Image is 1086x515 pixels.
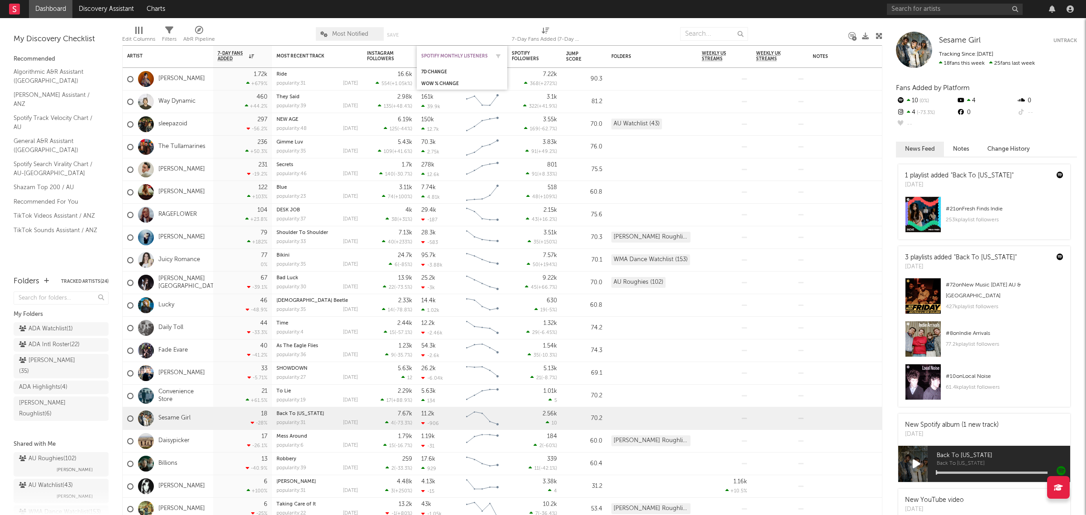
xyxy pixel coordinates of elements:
[158,75,205,83] a: [PERSON_NAME]
[539,217,556,222] span: +16.2 %
[543,253,557,258] div: 7.57k
[524,81,557,86] div: ( )
[276,502,316,507] a: Taking Care of It
[525,284,557,290] div: ( )
[376,81,412,86] div: ( )
[939,52,993,57] span: Tracking Since: [DATE]
[898,278,1070,321] a: #72onNew Music [DATE] AU & [GEOGRAPHIC_DATA]427kplaylist followers
[61,279,109,284] button: Tracked Artists(24)
[954,254,1017,261] a: "Back To [US_STATE]"
[566,210,602,220] div: 75.6
[14,291,109,305] input: Search for folders...
[543,139,557,145] div: 3.83k
[421,126,439,132] div: 12.7k
[402,162,412,168] div: 1.7k
[405,207,412,213] div: 4k
[398,72,412,77] div: 16.6k
[343,149,358,154] div: [DATE]
[566,96,602,107] div: 81.2
[257,117,267,123] div: 297
[332,31,368,37] span: Most Notified
[158,301,174,309] a: Lucky
[158,188,205,196] a: [PERSON_NAME]
[399,262,411,267] span: -85 %
[524,126,557,132] div: ( )
[158,482,205,490] a: [PERSON_NAME]
[276,230,328,235] a: Shoulder To Shoulder
[14,276,39,287] div: Folders
[258,185,267,191] div: 122
[382,239,412,245] div: ( )
[122,34,155,45] div: Edit Columns
[254,72,267,77] div: 1.72k
[276,194,306,199] div: popularity: 23
[918,99,929,104] span: 0 %
[399,230,412,236] div: 7.13k
[14,197,100,207] a: Recommended For You
[276,321,288,326] a: Time
[158,256,200,264] a: Juicy Romance
[158,505,205,513] a: [PERSON_NAME]
[261,230,267,236] div: 79
[421,262,443,268] div: -3.88k
[343,81,358,86] div: [DATE]
[247,284,267,290] div: -39.1 %
[343,217,358,222] div: [DATE]
[526,171,557,177] div: ( )
[398,253,412,258] div: 24.7k
[756,51,790,62] span: Weekly UK Streams
[14,211,100,221] a: TikTok Videos Assistant / ANZ
[421,149,439,155] div: 2.75k
[276,253,358,258] div: Bikini
[276,298,348,303] a: [DEMOGRAPHIC_DATA] Beetle
[276,185,287,190] a: Blue
[421,275,435,281] div: 25.2k
[276,172,307,176] div: popularity: 46
[14,67,100,86] a: Algorithmic A&R Assistant ([GEOGRAPHIC_DATA])
[944,142,978,157] button: Notes
[462,249,503,272] svg: Chart title
[276,104,306,109] div: popularity: 39
[382,194,412,200] div: ( )
[421,162,434,168] div: 278k
[19,339,80,350] div: ADA Intl Roster ( 22 )
[946,215,1063,225] div: 253k playlist followers
[247,126,267,132] div: -56.2 %
[14,54,109,65] div: Recommended
[276,411,324,416] a: Back To [US_STATE]
[898,196,1070,239] a: #21onFresh Finds Indie253kplaylist followers
[247,171,267,177] div: -19.2 %
[905,253,1017,262] div: 3 playlists added
[566,142,602,153] div: 76.0
[218,51,247,62] span: 7-Day Fans Added
[939,61,985,66] span: 18 fans this week
[276,479,316,484] a: [PERSON_NAME]
[523,103,557,109] div: ( )
[276,72,287,77] a: Ride
[384,104,391,109] span: 135
[1017,107,1077,119] div: --
[390,127,397,132] span: 125
[946,339,1063,350] div: 77.2k playlist followers
[399,185,412,191] div: 3.11k
[421,104,440,110] div: 39.9k
[383,284,412,290] div: ( )
[421,217,438,223] div: -187
[158,369,205,377] a: [PERSON_NAME]
[1053,36,1077,45] button: Untrack
[276,208,300,213] a: DESK JOB
[946,280,1063,301] div: # 72 on New Music [DATE] AU & [GEOGRAPHIC_DATA]
[158,120,187,128] a: sleepazoid
[276,285,306,290] div: popularity: 30
[162,34,176,45] div: Filters
[540,240,556,245] span: +150 %
[276,366,307,371] a: SHOWDOWN
[395,172,411,177] span: -30.7 %
[276,117,298,122] a: NEW AGE
[543,72,557,77] div: 7.22k
[526,194,557,200] div: ( )
[905,181,1014,190] div: [DATE]
[386,216,412,222] div: ( )
[276,185,358,190] div: Blue
[122,23,155,49] div: Edit Columns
